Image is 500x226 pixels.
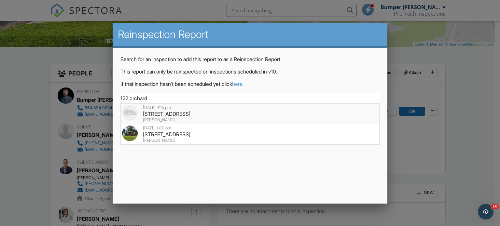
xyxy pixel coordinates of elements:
[122,126,378,131] div: [DATE] 1:00 pm
[120,93,380,104] input: Search for an address, buyer, or agent
[120,68,380,75] p: This report can only be reinspected on inspections scheduled in v10.
[122,105,378,110] div: [DATE] 4:15 pm
[122,110,378,117] div: [STREET_ADDRESS]
[122,126,138,141] img: 9379569%2Fcover_photos%2FmeEPsi4GMavMofJwZfVn%2Foriginal.jpg
[122,105,138,121] img: house-placeholder-square-ca63347ab8c70e15b013bc22427d3df0f7f082c62ce06d78aee8ec4e70df452f.jpg
[120,80,380,87] p: If that inspection hasn't been scheduled yet click
[122,117,378,123] div: [PERSON_NAME]
[118,28,382,41] h2: Reinspection Report
[122,131,378,138] div: [STREET_ADDRESS]
[122,138,378,143] div: [PERSON_NAME]
[120,56,380,63] p: Search for an inspection to add this report to as a Reinspection Report
[478,204,493,219] iframe: Intercom live chat
[491,204,499,209] span: 10
[232,81,244,87] a: here.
